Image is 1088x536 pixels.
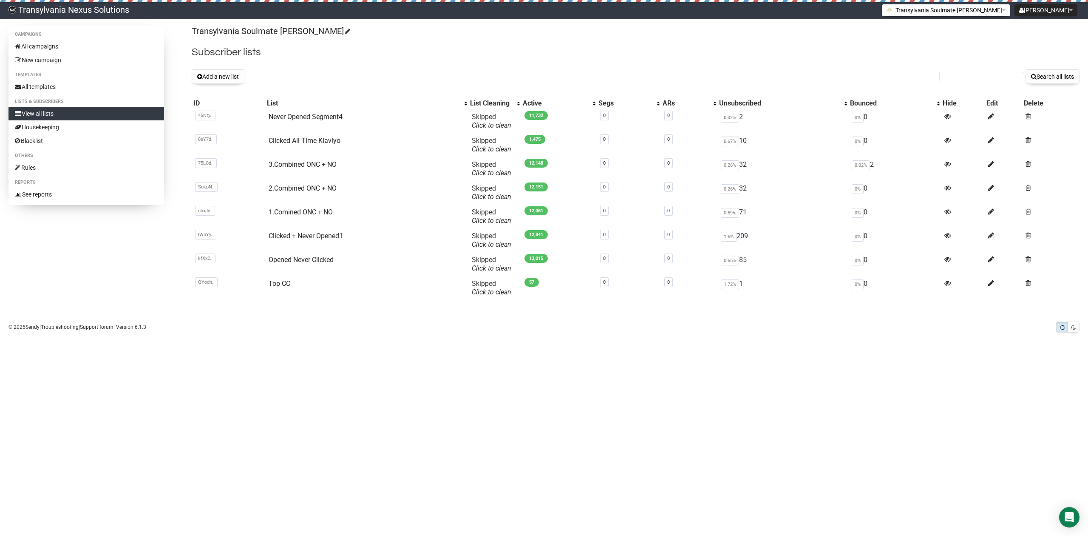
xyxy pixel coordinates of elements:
[472,184,511,201] span: Skipped
[524,182,548,191] span: 12,151
[472,113,511,129] span: Skipped
[603,208,606,214] a: 0
[8,161,164,174] a: Rules
[269,160,337,168] a: 3.Combined ONC + NO
[848,157,941,181] td: 2
[1014,4,1077,16] button: [PERSON_NAME]
[717,205,848,228] td: 71
[848,109,941,133] td: 0
[852,279,864,289] span: 0%
[472,208,511,225] span: Skipped
[941,97,985,109] th: Hide: No sort applied, sorting is disabled
[667,184,670,190] a: 0
[717,252,848,276] td: 85
[667,256,670,261] a: 0
[269,208,333,216] a: 1.Comined ONC + NO
[524,111,548,120] span: 11,732
[195,206,215,216] span: ubxJy..
[472,145,511,153] a: Click to clean
[603,160,606,166] a: 0
[269,279,290,288] a: Top CC
[25,324,40,330] a: Sendy
[267,99,460,108] div: List
[472,279,511,296] span: Skipped
[667,137,670,142] a: 0
[1024,99,1078,108] div: Delete
[195,111,215,120] span: 46Nty..
[717,228,848,252] td: 209
[269,256,334,264] a: Opened Never Clicked
[8,151,164,161] li: Others
[8,188,164,201] a: See reports
[8,29,164,40] li: Campaigns
[1022,97,1079,109] th: Delete: No sort applied, sorting is disabled
[523,99,588,108] div: Active
[667,279,670,285] a: 0
[717,157,848,181] td: 32
[721,113,739,123] span: 0.02%
[717,276,848,300] td: 1
[192,97,265,109] th: ID: No sort applied, sorting is disabled
[8,107,164,120] a: View all lists
[848,205,941,228] td: 0
[195,158,217,168] span: 75LCd..
[717,97,848,109] th: Unsubscribed: No sort applied, activate to apply an ascending sort
[8,6,16,14] img: 586cc6b7d8bc403f0c61b981d947c989
[472,256,511,272] span: Skipped
[195,254,215,263] span: kfXx2..
[472,217,511,225] a: Click to clean
[269,113,343,121] a: Never Opened Segment4
[470,99,513,108] div: List Cleaning
[848,97,941,109] th: Bounced: No sort applied, activate to apply an ascending sort
[472,232,511,248] span: Skipped
[603,232,606,237] a: 0
[848,181,941,205] td: 0
[472,137,511,153] span: Skipped
[80,324,113,330] a: Support forum
[717,109,848,133] td: 2
[721,256,739,265] span: 0.65%
[852,208,864,218] span: 0%
[41,324,79,330] a: Troubleshooting
[8,177,164,188] li: Reports
[717,133,848,157] td: 10
[524,230,548,239] span: 12,841
[721,160,739,170] span: 0.26%
[661,97,717,109] th: ARs: No sort applied, activate to apply an ascending sort
[852,184,864,194] span: 0%
[195,277,218,287] span: QYodh..
[472,169,511,177] a: Click to clean
[721,184,739,194] span: 0.26%
[8,80,164,94] a: All templates
[192,26,349,36] a: Transylvania Soulmate [PERSON_NAME]
[852,232,864,242] span: 0%
[848,252,941,276] td: 0
[521,97,597,109] th: Active: No sort applied, activate to apply an ascending sort
[265,97,469,109] th: List: No sort applied, activate to apply an ascending sort
[603,256,606,261] a: 0
[603,137,606,142] a: 0
[667,160,670,166] a: 0
[8,70,164,80] li: Templates
[848,228,941,252] td: 0
[667,113,670,118] a: 0
[852,256,864,265] span: 0%
[468,97,521,109] th: List Cleaning: No sort applied, activate to apply an ascending sort
[8,53,164,67] a: New campaign
[1026,69,1079,84] button: Search all lists
[524,135,545,144] span: 1,475
[721,137,739,146] span: 0.67%
[472,121,511,129] a: Click to clean
[848,133,941,157] td: 0
[472,193,511,201] a: Click to clean
[193,99,263,108] div: ID
[603,279,606,285] a: 0
[269,184,337,192] a: 2.Combined ONC + NO
[721,279,739,289] span: 1.72%
[472,264,511,272] a: Click to clean
[524,278,539,287] span: 57
[852,113,864,123] span: 0%
[717,181,848,205] td: 32
[524,254,548,263] span: 13,015
[985,97,1022,109] th: Edit: No sort applied, sorting is disabled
